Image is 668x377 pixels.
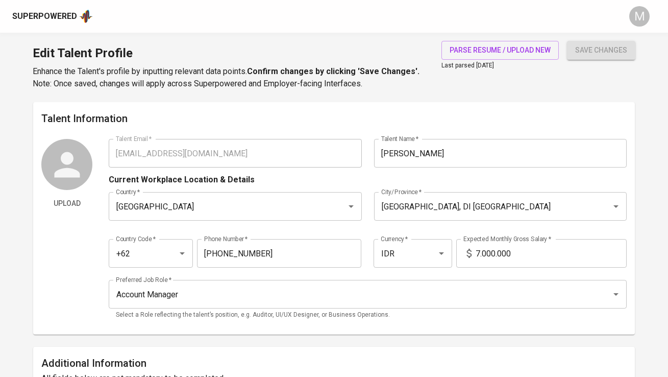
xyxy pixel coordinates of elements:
span: parse resume / upload new [450,44,551,57]
h6: Additional Information [41,355,626,371]
p: Select a Role reflecting the talent’s position, e.g. Auditor, UI/UX Designer, or Business Operati... [116,310,619,320]
img: app logo [79,9,93,24]
h6: Talent Information [41,110,626,127]
button: save changes [567,41,635,60]
a: Superpoweredapp logo [12,9,93,24]
p: Current Workplace Location & Details [109,174,255,186]
button: Open [609,199,623,214]
button: Open [344,199,358,214]
button: Upload [41,194,92,213]
div: Superpowered [12,11,77,22]
button: Open [609,287,623,301]
span: Last parsed [DATE] [441,62,494,69]
span: save changes [575,44,627,57]
span: Upload [45,197,88,210]
b: Confirm changes by clicking 'Save Changes'. [247,66,419,76]
button: Open [434,246,449,261]
button: parse resume / upload new [441,41,559,60]
div: M [629,6,650,27]
p: Enhance the Talent's profile by inputting relevant data points. Note: Once saved, changes will ap... [33,65,419,90]
button: Open [175,246,189,261]
h1: Edit Talent Profile [33,41,419,65]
